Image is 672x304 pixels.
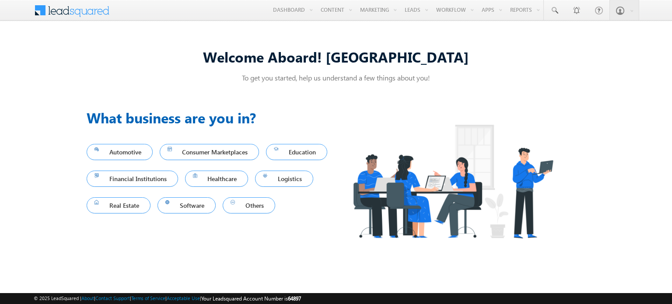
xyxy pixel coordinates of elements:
h3: What business are you in? [87,107,336,128]
span: Others [231,199,267,211]
a: About [81,295,94,301]
span: Healthcare [193,173,241,185]
a: Contact Support [95,295,130,301]
p: To get you started, help us understand a few things about you! [87,73,585,82]
span: Software [165,199,208,211]
span: 64897 [288,295,301,302]
a: Acceptable Use [167,295,200,301]
a: Terms of Service [131,295,165,301]
span: © 2025 LeadSquared | | | | | [34,294,301,303]
div: Welcome Aboard! [GEOGRAPHIC_DATA] [87,47,585,66]
img: Industry.png [336,107,570,255]
span: Education [274,146,319,158]
span: Logistics [263,173,305,185]
span: Automotive [94,146,145,158]
span: Your Leadsquared Account Number is [201,295,301,302]
span: Real Estate [94,199,143,211]
span: Financial Institutions [94,173,170,185]
span: Consumer Marketplaces [168,146,252,158]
